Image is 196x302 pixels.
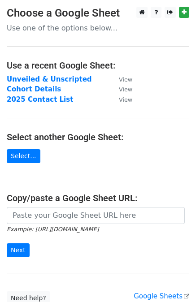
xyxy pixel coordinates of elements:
[7,243,30,257] input: Next
[7,85,61,93] a: Cohort Details
[7,132,189,142] h4: Select another Google Sheet:
[134,292,189,300] a: Google Sheets
[7,193,189,203] h4: Copy/paste a Google Sheet URL:
[119,76,132,83] small: View
[110,85,132,93] a: View
[7,95,73,104] a: 2025 Contact List
[7,60,189,71] h4: Use a recent Google Sheet:
[110,75,132,83] a: View
[7,207,185,224] input: Paste your Google Sheet URL here
[119,96,132,103] small: View
[119,86,132,93] small: View
[7,7,189,20] h3: Choose a Google Sheet
[7,149,40,163] a: Select...
[7,226,99,233] small: Example: [URL][DOMAIN_NAME]
[7,23,189,33] p: Use one of the options below...
[110,95,132,104] a: View
[7,75,92,83] a: Unveiled & Unscripted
